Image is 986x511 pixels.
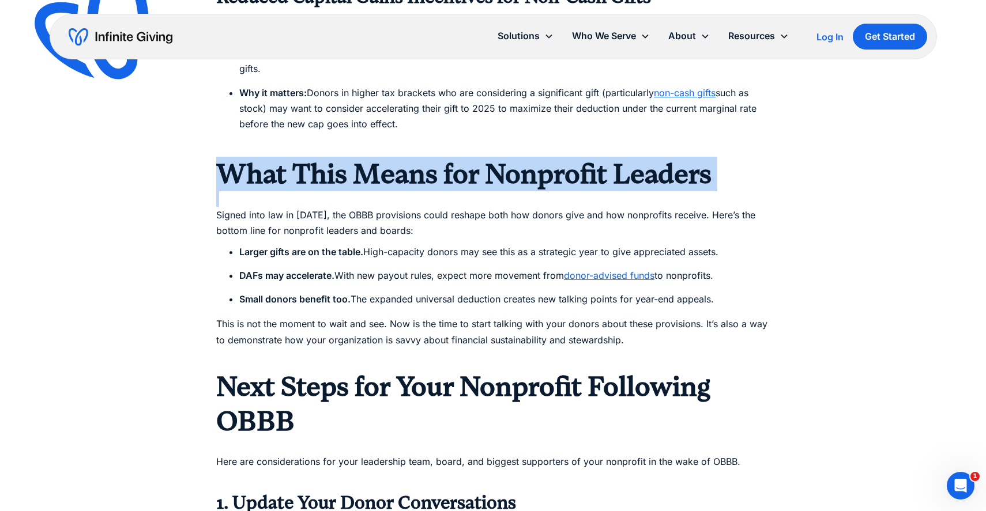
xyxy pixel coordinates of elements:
div: Resources [719,24,798,48]
strong: DAFs may accelerate. [239,270,334,281]
p: Here are considerations for your leadership team, board, and biggest supporters of your nonprofit... [216,438,770,486]
strong: Why it matters: [239,87,307,99]
li: With new payout rules, expect more movement from to nonprofits. [239,268,770,283]
div: Who We Serve [572,28,636,44]
iframe: Intercom live chat [947,472,974,499]
div: About [659,24,719,48]
div: Who We Serve [563,24,659,48]
a: home [69,28,172,46]
strong: What This Means for Nonprofit Leaders [216,158,712,190]
div: Resources [728,28,775,44]
strong: Next Steps for Your Nonprofit Following OBBB [216,370,710,437]
li: High-capacity donors may see this as a strategic year to give appreciated assets. [239,244,770,260]
span: 1 [970,472,980,481]
p: ‍ [216,9,770,24]
a: donor-advised funds [564,270,654,281]
li: Donors in higher tax brackets who are considering a significant gift (particularly such as stock)... [239,85,770,148]
div: About [668,28,696,44]
a: Log In [816,30,844,44]
strong: Larger gifts are on the table. [239,246,363,258]
strong: Small donors benefit too. [239,293,351,305]
div: Solutions [498,28,540,44]
p: This is not the moment to wait and see. Now is the time to start talking with your donors about t... [216,316,770,364]
a: Get Started [853,24,927,50]
p: Signed into law in [DATE], the OBBB provisions could reshape both how donors give and how nonprof... [216,191,770,239]
div: Solutions [488,24,563,48]
a: non-cash gifts [654,87,716,99]
div: Log In [816,32,844,41]
li: The expanded universal deduction creates new talking points for year-end appeals. [239,292,770,307]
